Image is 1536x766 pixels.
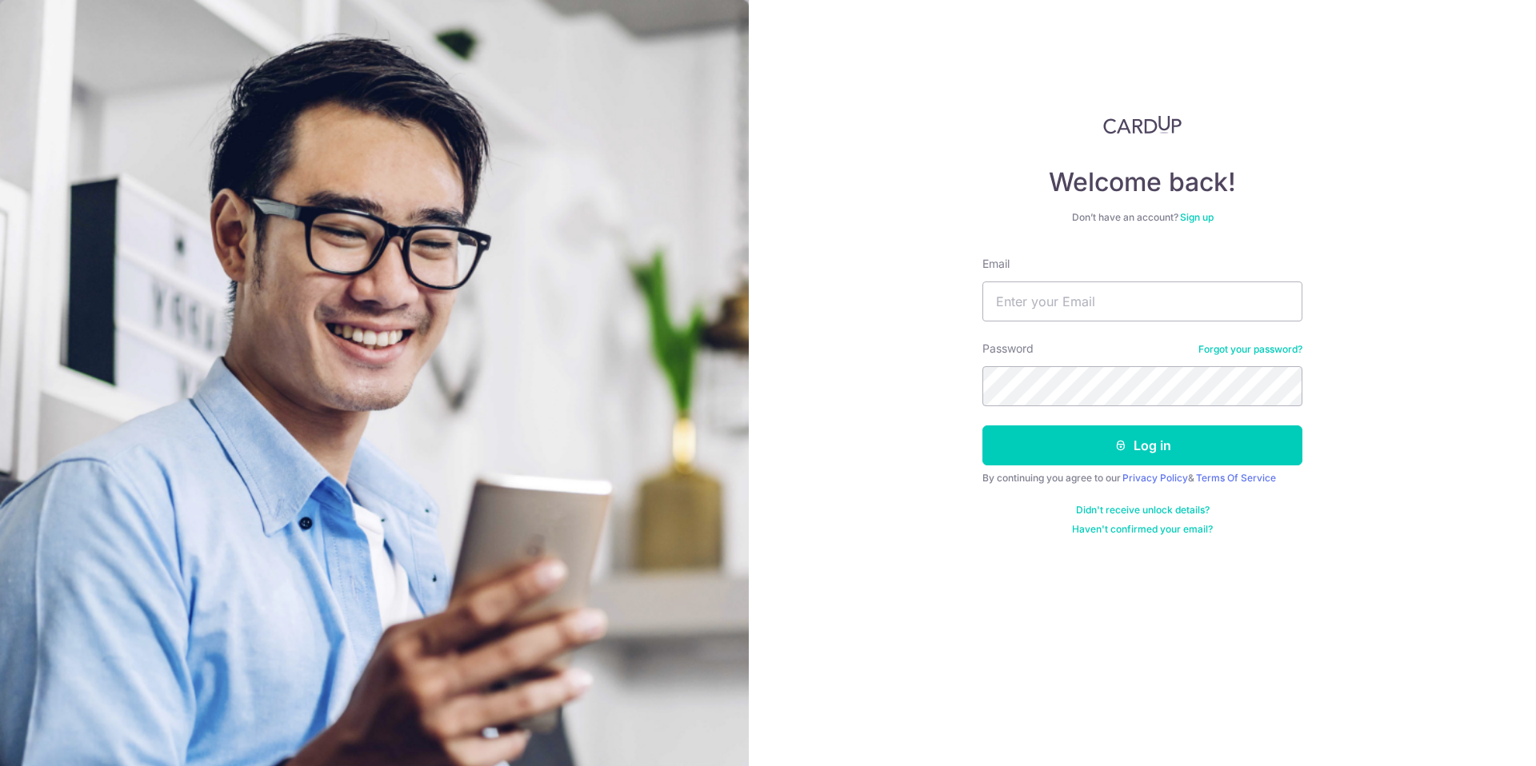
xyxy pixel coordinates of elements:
label: Email [982,256,1010,272]
a: Privacy Policy [1122,472,1188,484]
a: Haven't confirmed your email? [1072,523,1213,536]
a: Sign up [1180,211,1214,223]
h4: Welcome back! [982,166,1302,198]
div: By continuing you agree to our & [982,472,1302,485]
div: Don’t have an account? [982,211,1302,224]
a: Terms Of Service [1196,472,1276,484]
a: Didn't receive unlock details? [1076,504,1210,517]
img: CardUp Logo [1103,115,1182,134]
a: Forgot your password? [1198,343,1302,356]
input: Enter your Email [982,281,1302,321]
button: Log in [982,425,1302,465]
label: Password [982,341,1034,357]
